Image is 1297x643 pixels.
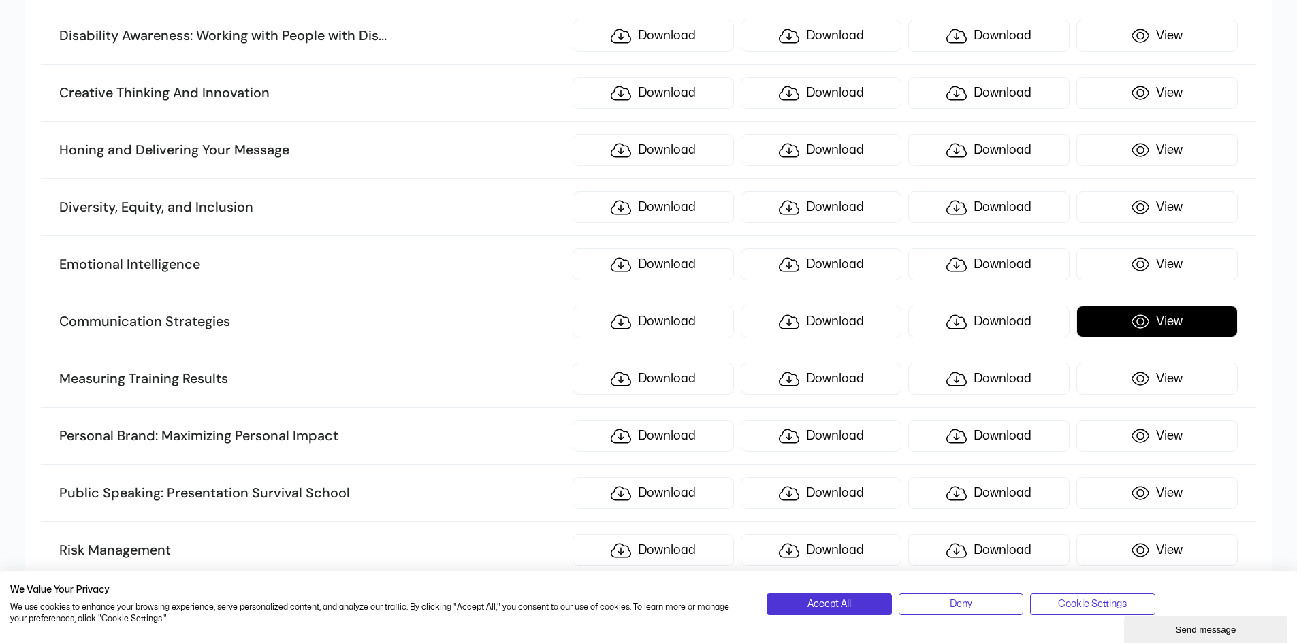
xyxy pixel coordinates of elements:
[908,477,1070,509] a: Download
[573,420,734,452] a: Download
[741,191,902,223] a: Download
[59,313,566,331] h3: Communication Strategies
[908,77,1070,109] a: Download
[573,77,734,109] a: Download
[379,27,387,44] span: ...
[1124,613,1290,643] iframe: chat widget
[1076,191,1238,223] a: View
[59,370,566,388] h3: Measuring Training Results
[59,84,566,102] h3: Creative Thinking And Innovation
[741,534,902,566] a: Download
[59,256,566,274] h3: Emotional Intelligence
[573,306,734,337] a: Download
[741,20,902,52] a: Download
[59,484,566,502] h3: Public Speaking: Presentation Survival School
[908,363,1070,395] a: Download
[1076,77,1238,109] a: View
[59,27,566,45] h3: Disability Awareness: Working with People with Dis
[741,420,902,452] a: Download
[1076,363,1238,395] a: View
[573,477,734,509] a: Download
[10,584,746,596] h2: We Value Your Privacy
[1076,477,1238,509] a: View
[908,134,1070,166] a: Download
[1058,597,1127,612] span: Cookie Settings
[807,597,851,612] span: Accept All
[1076,534,1238,566] a: View
[1076,248,1238,280] a: View
[950,597,972,612] span: Deny
[908,306,1070,337] a: Download
[59,199,566,216] h3: Diversity, Equity, and Inclusion
[1076,306,1238,337] a: View
[573,534,734,566] a: Download
[573,20,734,52] a: Download
[573,363,734,395] a: Download
[741,134,902,166] a: Download
[10,601,746,625] p: We use cookies to enhance your browsing experience, serve personalized content, and analyze our t...
[573,248,734,280] a: Download
[1076,20,1238,52] a: View
[908,20,1070,52] a: Download
[59,142,566,159] h3: Honing and Delivering Your Message
[59,427,566,445] h3: Personal Brand: Maximizing Personal Impact
[908,420,1070,452] a: Download
[741,248,902,280] a: Download
[741,306,902,337] a: Download
[741,77,902,109] a: Download
[59,542,566,559] h3: Risk Management
[573,134,734,166] a: Download
[899,593,1023,615] button: Deny all cookies
[741,477,902,509] a: Download
[908,248,1070,280] a: Download
[767,593,891,615] button: Accept all cookies
[1076,134,1238,166] a: View
[573,191,734,223] a: Download
[1030,593,1155,615] button: Adjust cookie preferences
[908,191,1070,223] a: Download
[1076,420,1238,452] a: View
[908,534,1070,566] a: Download
[741,363,902,395] a: Download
